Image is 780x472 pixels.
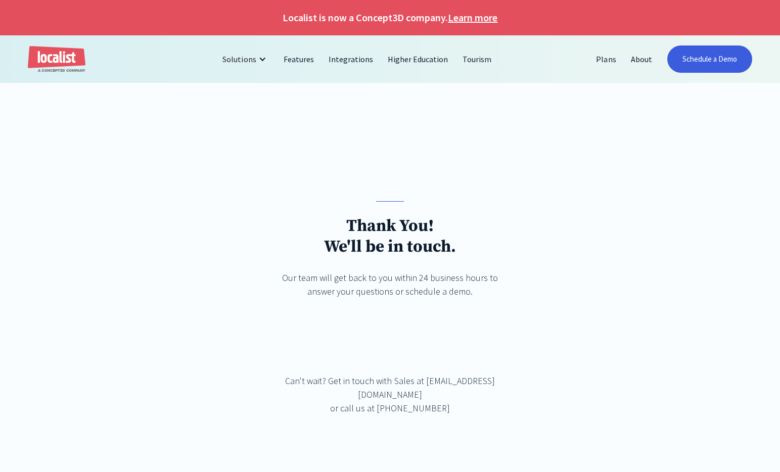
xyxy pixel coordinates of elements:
[222,53,256,65] div: Solutions
[589,47,623,71] a: Plans
[448,10,497,25] a: Learn more
[667,45,752,73] a: Schedule a Demo
[28,46,85,73] a: home
[624,47,660,71] a: About
[322,47,381,71] a: Integrations
[279,374,501,415] div: Can't wait? Get in touch with Sales at [EMAIL_ADDRESS][DOMAIN_NAME] or call us at [PHONE_NUMBER]
[455,47,499,71] a: Tourism
[381,47,455,71] a: Higher Education
[277,47,322,71] a: Features
[279,271,501,298] div: Our team will get back to you within 24 business hours to answer your questions or schedule a demo.
[215,47,276,71] div: Solutions
[324,216,455,257] strong: Thank You! We'll be in touch.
